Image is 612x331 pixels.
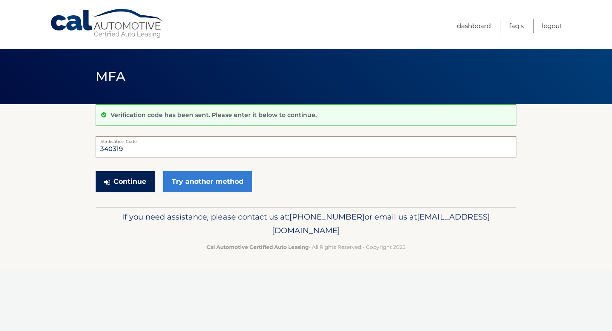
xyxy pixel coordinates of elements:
a: FAQ's [509,19,524,33]
p: Verification code has been sent. Please enter it below to continue. [110,111,317,119]
span: [EMAIL_ADDRESS][DOMAIN_NAME] [272,212,490,235]
span: [PHONE_NUMBER] [289,212,365,222]
p: If you need assistance, please contact us at: or email us at [101,210,511,237]
strong: Cal Automotive Certified Auto Leasing [207,244,309,250]
a: Cal Automotive [50,9,164,39]
label: Verification Code [96,136,516,143]
p: - All Rights Reserved - Copyright 2025 [101,243,511,251]
a: Dashboard [457,19,491,33]
a: Try another method [163,171,252,192]
input: Verification Code [96,136,516,157]
a: Logout [542,19,562,33]
button: Continue [96,171,155,192]
span: MFA [96,68,125,84]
